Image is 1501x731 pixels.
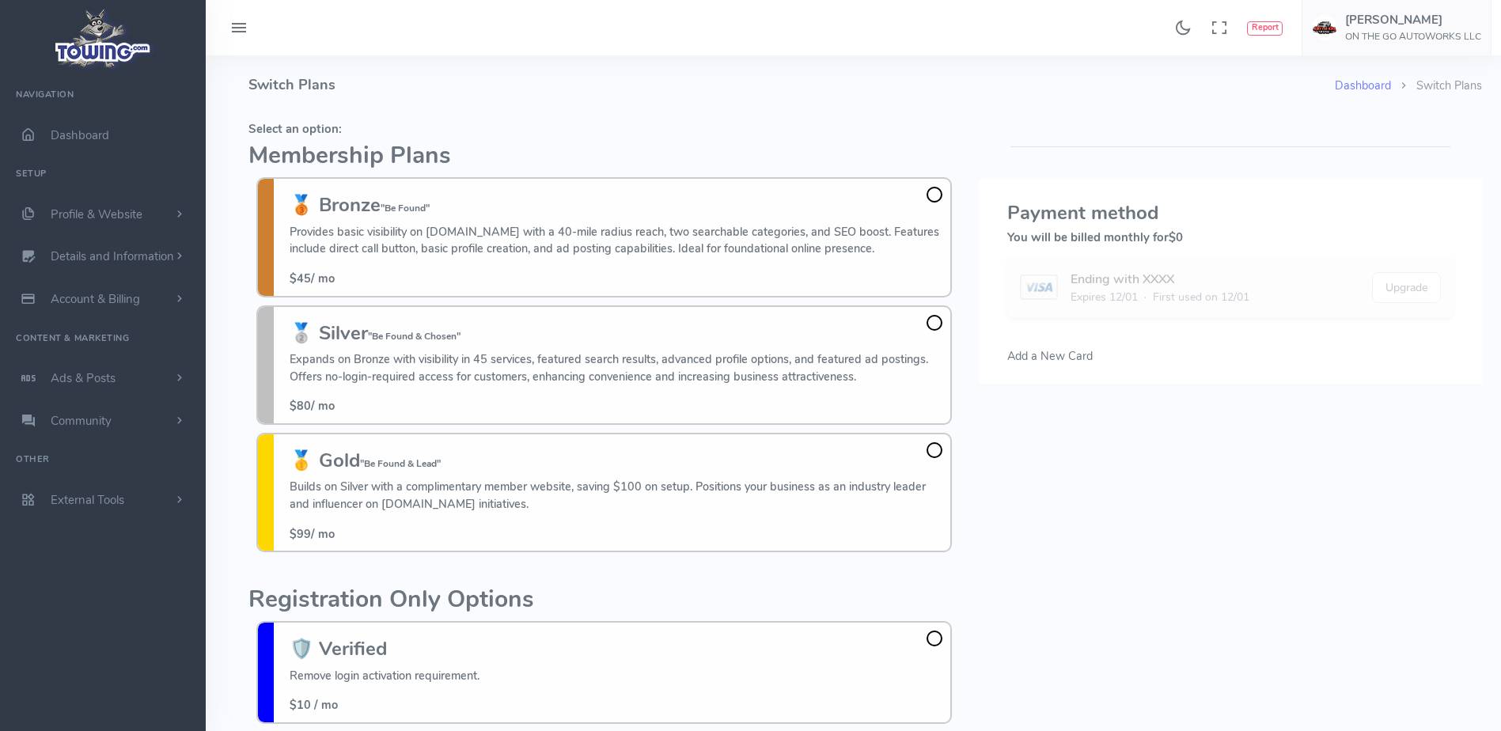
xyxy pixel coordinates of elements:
div: Ending with XXXX [1071,270,1249,289]
h2: Membership Plans [248,143,960,169]
small: "Be Found & Chosen" [368,330,461,343]
p: Provides basic visibility on [DOMAIN_NAME] with a 40-mile radius reach, two searchable categories... [290,224,942,258]
span: / mo [290,398,335,414]
img: card image [1020,275,1057,300]
span: $10 / mo [290,697,338,713]
span: Details and Information [51,249,174,265]
small: "Be Found & Lead" [360,457,441,470]
span: Dashboard [51,127,109,143]
small: "Be Found" [381,202,430,214]
h3: Payment method [1007,203,1454,223]
h2: Registration Only Options [248,587,960,613]
span: Add a New Card [1007,348,1093,364]
span: / mo [290,526,335,542]
h6: ON THE GO AUTOWORKS LLC [1345,32,1481,42]
h3: 🥉 Bronze [290,195,942,215]
span: $80 [290,398,311,414]
h4: Switch Plans [248,55,1335,115]
p: Builds on Silver with a complimentary member website, saving $100 on setup. Positions your busine... [290,479,942,513]
button: Upgrade [1372,272,1441,303]
span: Ads & Posts [51,370,116,386]
span: $99 [290,526,311,542]
img: user-image [1312,15,1337,40]
h3: 🥈 Silver [290,323,942,343]
img: logo [50,5,157,72]
span: $45 [290,271,311,286]
span: External Tools [51,492,124,508]
p: Remove login activation requirement. [290,668,479,685]
h5: [PERSON_NAME] [1345,13,1481,26]
h5: You will be billed monthly for [1007,231,1454,244]
span: · [1144,289,1147,305]
span: First used on 12/01 [1153,289,1249,305]
h5: Select an option: [248,123,960,135]
span: Expires 12/01 [1071,289,1138,305]
li: Switch Plans [1391,78,1482,95]
p: Expands on Bronze with visibility in 45 services, featured search results, advanced profile optio... [290,351,942,385]
button: Report [1247,21,1283,36]
span: / mo [290,271,335,286]
span: Community [51,413,112,429]
span: Profile & Website [51,206,142,222]
h3: 🥇 Gold [290,450,942,471]
h3: 🛡️ Verified [290,638,479,659]
a: Dashboard [1335,78,1391,93]
span: Account & Billing [51,291,140,307]
span: $0 [1169,229,1183,245]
